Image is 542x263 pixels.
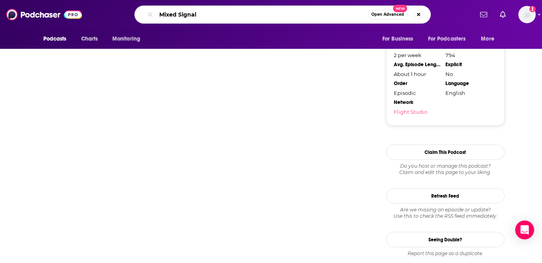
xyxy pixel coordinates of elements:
div: Explicit [445,61,492,68]
button: open menu [423,31,477,46]
span: For Business [382,33,413,44]
button: Show profile menu [518,6,536,23]
button: Open AdvancedNew [368,10,408,19]
div: 794 [445,52,492,58]
span: Podcasts [43,33,67,44]
span: Open Advanced [371,13,404,17]
div: 2 per week [394,52,440,58]
div: Are we missing an episode or update? Use this to check the RSS feed immediately. [386,207,505,219]
button: Refresh Feed [386,188,505,204]
div: Claim and edit this page to your liking. [386,163,505,176]
button: open menu [38,31,77,46]
div: No [445,71,492,77]
div: Order [394,80,440,87]
span: Logged in as kindrieri [518,6,536,23]
div: About 1 hour [394,71,440,77]
span: Do you host or manage this podcast? [386,163,505,169]
span: Monitoring [112,33,140,44]
a: Seeing Double? [386,232,505,247]
div: Avg. Episode Length [394,61,440,68]
div: Report this page as a duplicate. [386,250,505,257]
button: Claim This Podcast [386,144,505,160]
a: Show notifications dropdown [497,8,509,21]
button: open menu [377,31,423,46]
div: English [445,90,492,96]
button: open menu [475,31,504,46]
div: Open Intercom Messenger [515,220,534,239]
span: New [393,5,407,12]
a: Flight Studio [394,109,440,115]
button: open menu [107,31,151,46]
div: Search podcasts, credits, & more... [134,6,431,24]
div: Network [394,99,440,106]
span: Charts [81,33,98,44]
span: More [481,33,494,44]
a: Charts [76,31,103,46]
div: Language [445,80,492,87]
span: For Podcasters [428,33,466,44]
svg: Add a profile image [529,6,536,12]
a: Show notifications dropdown [477,8,490,21]
img: User Profile [518,6,536,23]
div: Episodic [394,90,440,96]
img: Podchaser - Follow, Share and Rate Podcasts [6,7,82,22]
input: Search podcasts, credits, & more... [156,8,368,21]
